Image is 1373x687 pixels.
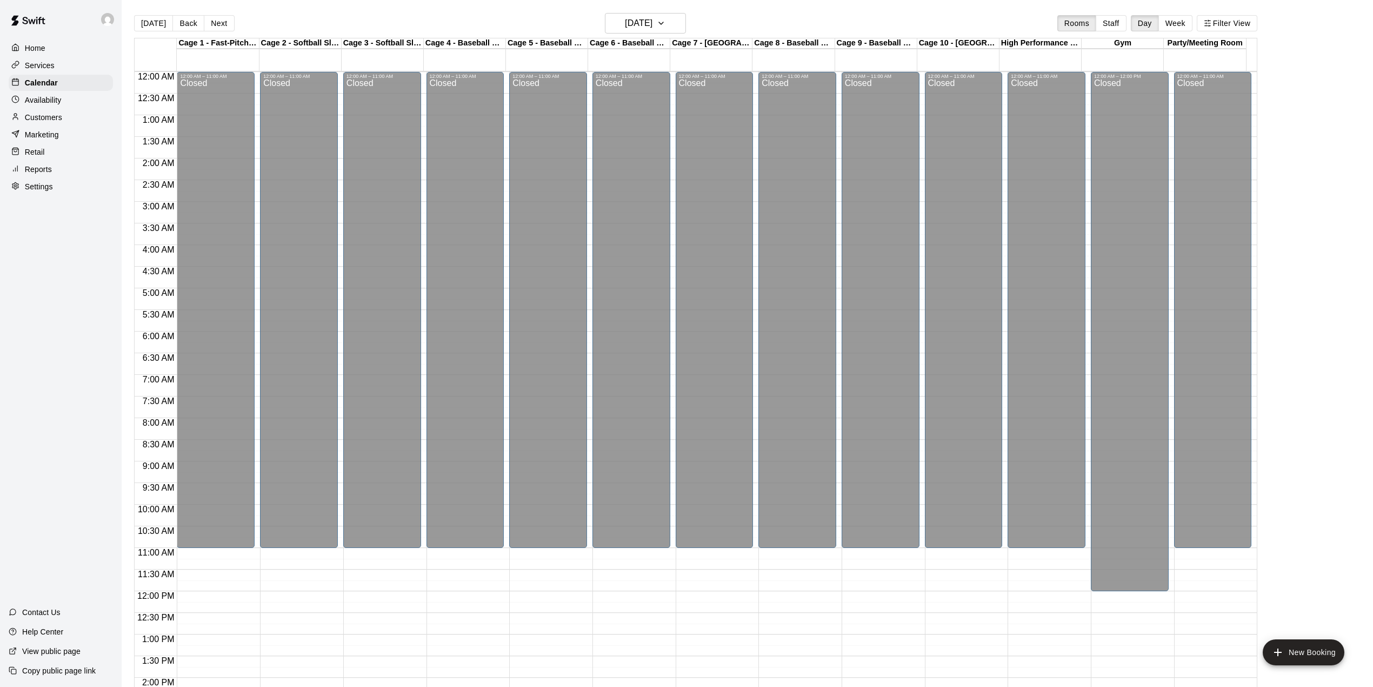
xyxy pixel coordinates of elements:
[346,74,418,79] div: 12:00 AM – 11:00 AM
[343,72,421,548] div: 12:00 AM – 11:00 AM: Closed
[670,38,752,49] div: Cage 7 - [GEOGRAPHIC_DATA]
[135,72,177,81] span: 12:00 AM
[140,440,177,449] span: 8:30 AM
[140,267,177,276] span: 4:30 AM
[22,607,61,618] p: Contact Us
[25,77,58,88] p: Calendar
[135,505,177,514] span: 10:00 AM
[9,75,113,91] a: Calendar
[426,72,504,548] div: 12:00 AM – 11:00 AM: Closed
[845,79,916,552] div: Closed
[596,79,667,552] div: Closed
[605,13,686,34] button: [DATE]
[752,38,835,49] div: Cage 8 - Baseball Pitching Machine
[263,74,335,79] div: 12:00 AM – 11:00 AM
[140,288,177,298] span: 5:00 AM
[135,526,177,536] span: 10:30 AM
[177,38,259,49] div: Cage 1 - Fast-Pitch Machine and Automatic Baseball Hack Attack Pitching Machine
[140,461,177,471] span: 9:00 AM
[135,613,177,622] span: 12:30 PM
[999,38,1082,49] div: High Performance Lane
[1011,79,1082,552] div: Closed
[928,74,999,79] div: 12:00 AM – 11:00 AM
[25,129,59,140] p: Marketing
[9,127,113,143] a: Marketing
[135,570,177,579] span: 11:30 AM
[140,332,177,341] span: 6:00 AM
[1082,38,1164,49] div: Gym
[925,72,1003,548] div: 12:00 AM – 11:00 AM: Closed
[512,74,584,79] div: 12:00 AM – 11:00 AM
[140,158,177,168] span: 2:00 AM
[140,375,177,384] span: 7:00 AM
[1011,74,1082,79] div: 12:00 AM – 11:00 AM
[140,397,177,406] span: 7:30 AM
[140,483,177,492] span: 9:30 AM
[25,164,52,175] p: Reports
[917,38,999,49] div: Cage 10 - [GEOGRAPHIC_DATA]
[762,79,833,552] div: Closed
[1164,38,1246,49] div: Party/Meeting Room
[9,40,113,56] a: Home
[25,43,45,54] p: Home
[676,72,754,548] div: 12:00 AM – 11:00 AM: Closed
[260,72,338,548] div: 12:00 AM – 11:00 AM: Closed
[9,109,113,125] a: Customers
[134,15,173,31] button: [DATE]
[1094,74,1165,79] div: 12:00 AM – 12:00 PM
[180,74,251,79] div: 12:00 AM – 11:00 AM
[512,79,584,552] div: Closed
[259,38,342,49] div: Cage 2 - Softball Slo-pitch Iron [PERSON_NAME] & Hack Attack Baseball Pitching Machine
[101,13,114,26] img: Joe Florio
[9,92,113,108] a: Availability
[424,38,506,49] div: Cage 4 - Baseball Pitching Machine
[140,115,177,124] span: 1:00 AM
[842,72,919,548] div: 12:00 AM – 11:00 AM: Closed
[928,79,999,552] div: Closed
[509,72,587,548] div: 12:00 AM – 11:00 AM: Closed
[1177,74,1249,79] div: 12:00 AM – 11:00 AM
[139,678,177,687] span: 2:00 PM
[22,665,96,676] p: Copy public page link
[679,79,750,552] div: Closed
[99,9,122,30] div: Joe Florio
[180,79,251,552] div: Closed
[204,15,234,31] button: Next
[25,112,62,123] p: Customers
[1094,79,1165,595] div: Closed
[25,147,45,157] p: Retail
[625,16,652,31] h6: [DATE]
[9,179,113,195] a: Settings
[9,57,113,74] a: Services
[22,626,63,637] p: Help Center
[430,74,501,79] div: 12:00 AM – 11:00 AM
[1158,15,1192,31] button: Week
[588,38,670,49] div: Cage 6 - Baseball Pitching Machine
[135,94,177,103] span: 12:30 AM
[140,223,177,233] span: 3:30 AM
[762,74,833,79] div: 12:00 AM – 11:00 AM
[140,180,177,189] span: 2:30 AM
[342,38,424,49] div: Cage 3 - Softball Slo-pitch Iron [PERSON_NAME] & Baseball Pitching Machine
[9,161,113,177] a: Reports
[1096,15,1127,31] button: Staff
[346,79,418,552] div: Closed
[140,310,177,319] span: 5:30 AM
[140,353,177,362] span: 6:30 AM
[140,137,177,146] span: 1:30 AM
[25,181,53,192] p: Settings
[1091,72,1169,591] div: 12:00 AM – 12:00 PM: Closed
[1174,72,1252,548] div: 12:00 AM – 11:00 AM: Closed
[592,72,670,548] div: 12:00 AM – 11:00 AM: Closed
[9,144,113,160] div: Retail
[172,15,204,31] button: Back
[1177,79,1249,552] div: Closed
[139,635,177,644] span: 1:00 PM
